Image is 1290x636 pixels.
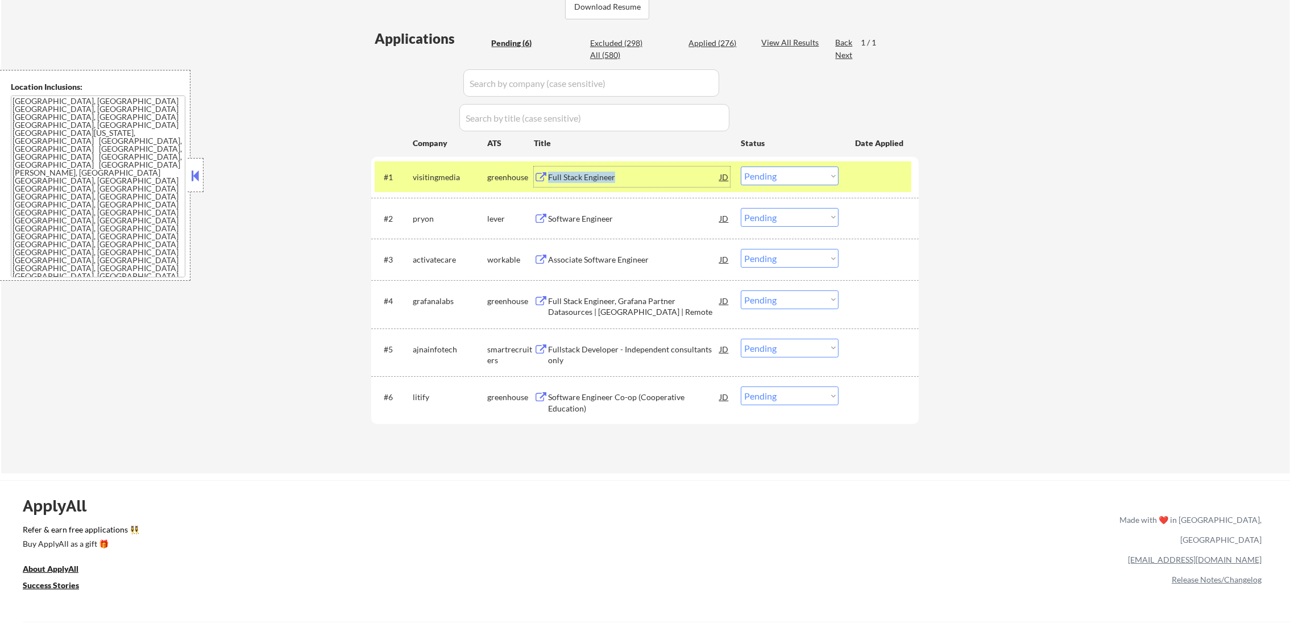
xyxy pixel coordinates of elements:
[23,538,136,552] a: Buy ApplyAll as a gift 🎁
[835,37,853,48] div: Back
[741,132,839,153] div: Status
[491,38,548,49] div: Pending (6)
[413,138,487,149] div: Company
[23,564,78,573] u: About ApplyAll
[548,344,720,366] div: Fullstack Developer - Independent consultants only
[23,526,882,538] a: Refer & earn free applications 👯‍♀️
[487,138,534,149] div: ATS
[487,254,534,265] div: workable
[459,104,729,131] input: Search by title (case sensitive)
[548,254,720,265] div: Associate Software Engineer
[548,172,720,183] div: Full Stack Engineer
[375,32,487,45] div: Applications
[719,339,730,359] div: JD
[590,49,647,61] div: All (580)
[384,254,404,265] div: #3
[487,213,534,225] div: lever
[23,580,79,590] u: Success Stories
[23,579,94,593] a: Success Stories
[719,290,730,311] div: JD
[413,344,487,355] div: ajnainfotech
[23,496,99,516] div: ApplyAll
[719,249,730,269] div: JD
[23,540,136,548] div: Buy ApplyAll as a gift 🎁
[1115,510,1262,550] div: Made with ❤️ in [GEOGRAPHIC_DATA], [GEOGRAPHIC_DATA]
[413,392,487,403] div: litify
[1128,555,1262,564] a: [EMAIL_ADDRESS][DOMAIN_NAME]
[1172,575,1262,584] a: Release Notes/Changelog
[487,344,534,366] div: smartrecruiters
[719,386,730,407] div: JD
[487,392,534,403] div: greenhouse
[719,167,730,187] div: JD
[413,296,487,307] div: grafanalabs
[548,213,720,225] div: Software Engineer
[487,172,534,183] div: greenhouse
[413,254,487,265] div: activatecare
[384,213,404,225] div: #2
[861,37,887,48] div: 1 / 1
[23,563,94,577] a: About ApplyAll
[463,69,719,97] input: Search by company (case sensitive)
[534,138,730,149] div: Title
[384,392,404,403] div: #6
[835,49,853,61] div: Next
[413,213,487,225] div: pryon
[384,296,404,307] div: #4
[548,296,720,318] div: Full Stack Engineer, Grafana Partner Datasources | [GEOGRAPHIC_DATA] | Remote
[688,38,745,49] div: Applied (276)
[855,138,905,149] div: Date Applied
[548,392,720,414] div: Software Engineer Co-op (Cooperative Education)
[384,344,404,355] div: #5
[719,208,730,228] div: JD
[413,172,487,183] div: visitingmedia
[11,81,186,93] div: Location Inclusions:
[487,296,534,307] div: greenhouse
[761,37,822,48] div: View All Results
[384,172,404,183] div: #1
[590,38,647,49] div: Excluded (298)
